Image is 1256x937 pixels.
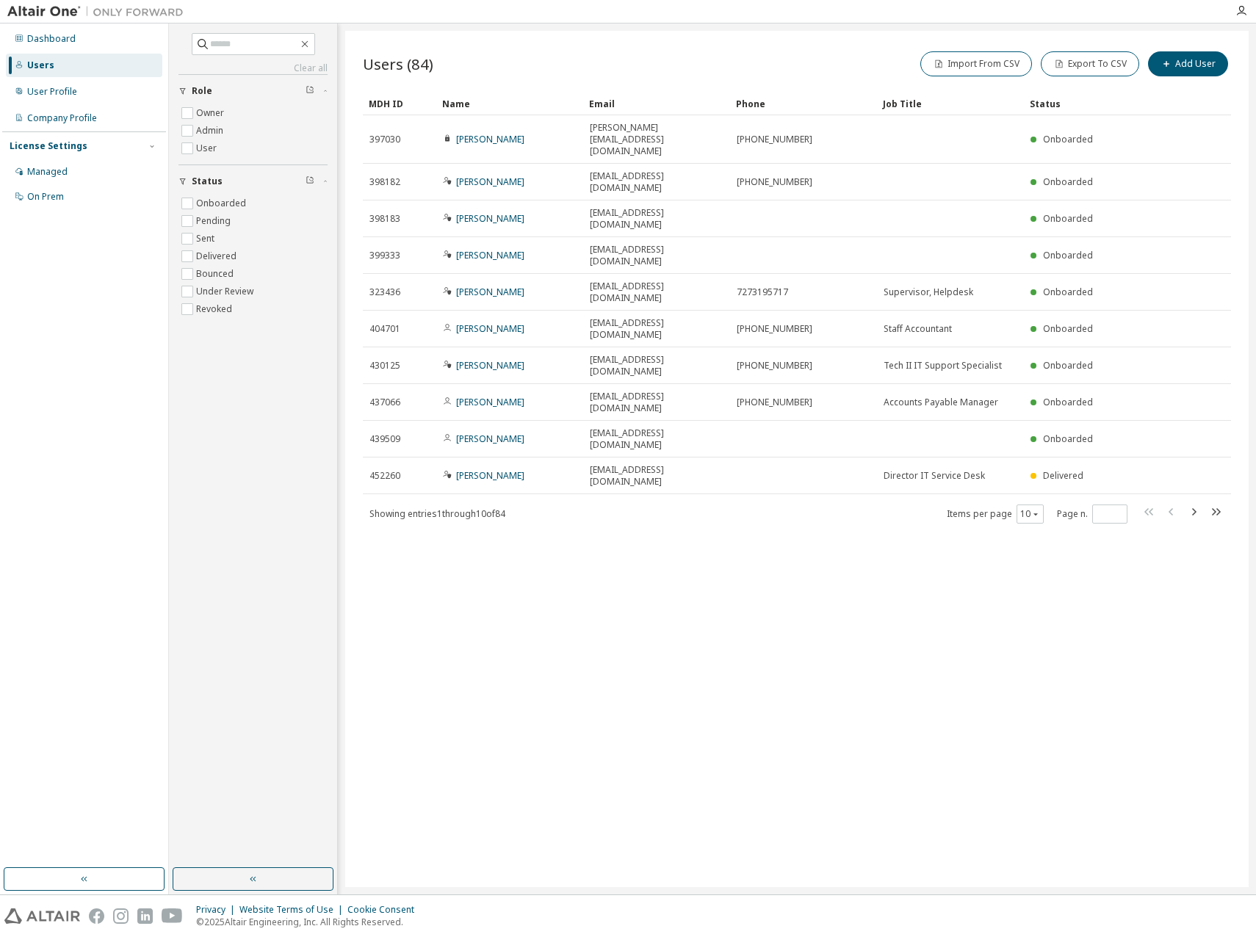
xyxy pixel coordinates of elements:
label: Revoked [196,300,235,318]
a: [PERSON_NAME] [456,469,524,482]
a: [PERSON_NAME] [456,176,524,188]
div: Status [1030,92,1155,115]
span: [EMAIL_ADDRESS][DOMAIN_NAME] [590,464,723,488]
label: Pending [196,212,234,230]
img: facebook.svg [89,908,104,924]
span: [PERSON_NAME][EMAIL_ADDRESS][DOMAIN_NAME] [590,122,723,157]
span: Users (84) [363,54,433,74]
span: Supervisor, Helpdesk [884,286,973,298]
button: 10 [1020,508,1040,520]
button: Add User [1148,51,1228,76]
span: Onboarded [1043,359,1093,372]
label: Bounced [196,265,237,283]
span: Showing entries 1 through 10 of 84 [369,507,505,520]
div: Managed [27,166,68,178]
span: 452260 [369,470,400,482]
span: Role [192,85,212,97]
a: [PERSON_NAME] [456,133,524,145]
span: Onboarded [1043,249,1093,261]
img: linkedin.svg [137,908,153,924]
div: Phone [736,92,871,115]
span: Items per page [947,504,1044,524]
div: Job Title [883,92,1018,115]
a: [PERSON_NAME] [456,433,524,445]
span: Onboarded [1043,396,1093,408]
span: Onboarded [1043,212,1093,225]
span: Status [192,176,223,187]
span: 399333 [369,250,400,261]
button: Status [178,165,328,198]
span: Onboarded [1043,176,1093,188]
img: Altair One [7,4,191,19]
span: Onboarded [1043,286,1093,298]
span: 398183 [369,213,400,225]
span: 323436 [369,286,400,298]
label: Onboarded [196,195,249,212]
span: 430125 [369,360,400,372]
span: [PHONE_NUMBER] [737,176,812,188]
a: [PERSON_NAME] [456,286,524,298]
div: On Prem [27,191,64,203]
div: MDH ID [369,92,430,115]
div: License Settings [10,140,87,152]
span: [PHONE_NUMBER] [737,360,812,372]
img: youtube.svg [162,908,183,924]
span: Tech II IT Support Specialist [884,360,1002,372]
span: 404701 [369,323,400,335]
label: User [196,140,220,157]
a: [PERSON_NAME] [456,322,524,335]
div: Users [27,59,54,71]
a: [PERSON_NAME] [456,359,524,372]
div: Name [442,92,577,115]
span: [EMAIL_ADDRESS][DOMAIN_NAME] [590,207,723,231]
div: Dashboard [27,33,76,45]
span: [EMAIL_ADDRESS][DOMAIN_NAME] [590,427,723,451]
span: [EMAIL_ADDRESS][DOMAIN_NAME] [590,244,723,267]
button: Role [178,75,328,107]
span: Onboarded [1043,322,1093,335]
a: [PERSON_NAME] [456,212,524,225]
span: 397030 [369,134,400,145]
div: Cookie Consent [347,904,423,916]
button: Import From CSV [920,51,1032,76]
span: [EMAIL_ADDRESS][DOMAIN_NAME] [590,354,723,377]
span: [PHONE_NUMBER] [737,323,812,335]
span: [EMAIL_ADDRESS][DOMAIN_NAME] [590,170,723,194]
span: Onboarded [1043,133,1093,145]
span: [PHONE_NUMBER] [737,134,812,145]
a: [PERSON_NAME] [456,249,524,261]
span: Delivered [1043,469,1083,482]
span: 437066 [369,397,400,408]
span: Clear filter [306,85,314,97]
img: altair_logo.svg [4,908,80,924]
span: [EMAIL_ADDRESS][DOMAIN_NAME] [590,281,723,304]
span: 398182 [369,176,400,188]
span: [EMAIL_ADDRESS][DOMAIN_NAME] [590,317,723,341]
div: Privacy [196,904,239,916]
label: Sent [196,230,217,247]
span: Staff Accountant [884,323,952,335]
label: Owner [196,104,227,122]
a: Clear all [178,62,328,74]
a: [PERSON_NAME] [456,396,524,408]
img: instagram.svg [113,908,129,924]
span: Page n. [1057,504,1127,524]
label: Under Review [196,283,256,300]
span: [PHONE_NUMBER] [737,397,812,408]
span: Accounts Payable Manager [884,397,998,408]
span: Onboarded [1043,433,1093,445]
span: [EMAIL_ADDRESS][DOMAIN_NAME] [590,391,723,414]
div: Email [589,92,724,115]
span: 439509 [369,433,400,445]
span: Clear filter [306,176,314,187]
label: Delivered [196,247,239,265]
div: User Profile [27,86,77,98]
label: Admin [196,122,226,140]
span: Director IT Service Desk [884,470,985,482]
div: Website Terms of Use [239,904,347,916]
div: Company Profile [27,112,97,124]
button: Export To CSV [1041,51,1139,76]
span: 7273195717 [737,286,788,298]
p: © 2025 Altair Engineering, Inc. All Rights Reserved. [196,916,423,928]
